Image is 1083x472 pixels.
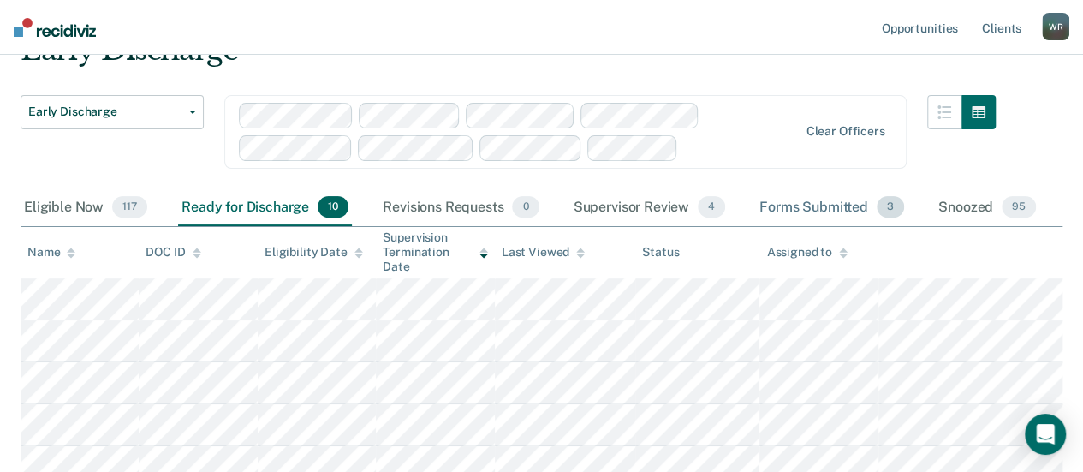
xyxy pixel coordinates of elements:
span: 4 [698,196,725,218]
div: Revisions Requests0 [379,189,542,227]
div: Supervision Termination Date [383,230,487,273]
span: 3 [877,196,904,218]
img: Recidiviz [14,18,96,37]
span: 10 [318,196,348,218]
span: 117 [112,196,147,218]
button: Early Discharge [21,95,204,129]
div: Ready for Discharge10 [178,189,352,227]
div: Snoozed95 [935,189,1039,227]
span: Early Discharge [28,105,182,119]
button: WR [1042,13,1069,40]
div: Forms Submitted3 [756,189,907,227]
div: Status [642,245,679,260]
div: Eligibility Date [265,245,363,260]
div: Eligible Now117 [21,189,151,227]
div: Early Discharge [21,33,996,81]
span: 95 [1002,196,1036,218]
div: Name [27,245,75,260]
div: DOC ID [146,245,200,260]
div: Assigned to [766,245,847,260]
div: Supervisor Review4 [570,189,729,227]
div: Last Viewed [502,245,585,260]
div: Clear officers [806,124,884,139]
div: Open Intercom Messenger [1025,414,1066,455]
span: 0 [512,196,539,218]
div: W R [1042,13,1069,40]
